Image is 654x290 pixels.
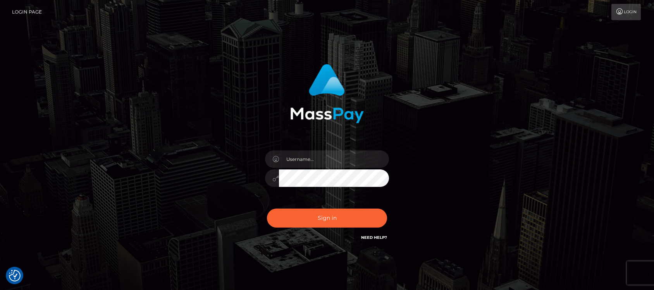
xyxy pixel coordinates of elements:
[9,270,21,281] img: Revisit consent button
[12,4,42,20] a: Login Page
[279,150,389,168] input: Username...
[290,64,364,123] img: MassPay Login
[611,4,641,20] a: Login
[267,209,387,228] button: Sign in
[361,235,387,240] a: Need Help?
[9,270,21,281] button: Consent Preferences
